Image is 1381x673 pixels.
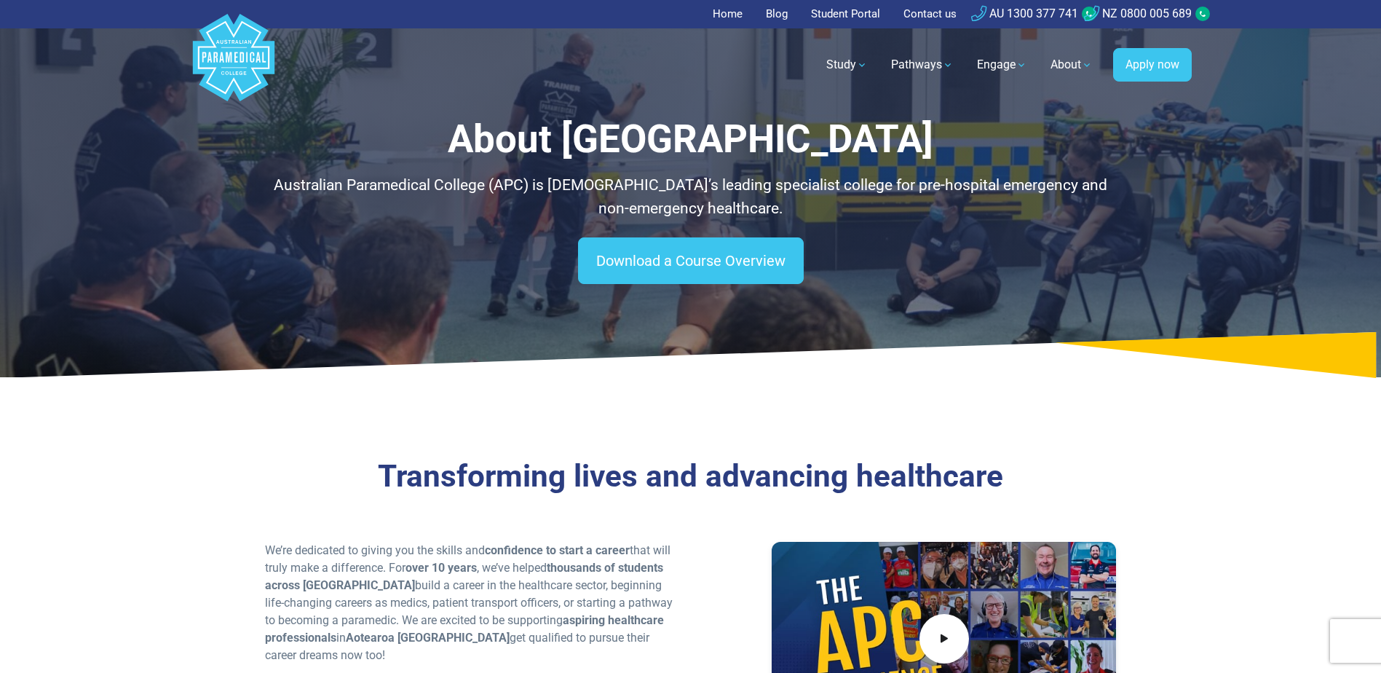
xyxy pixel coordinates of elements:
[405,561,477,575] strong: over 10 years
[265,542,682,664] p: We’re dedicated to giving you the skills and that will truly make a difference. For , we’ve helpe...
[265,174,1117,220] p: Australian Paramedical College (APC) is [DEMOGRAPHIC_DATA]’s leading specialist college for pre-h...
[968,44,1036,85] a: Engage
[265,117,1117,162] h1: About [GEOGRAPHIC_DATA]
[346,631,510,645] strong: Aotearoa [GEOGRAPHIC_DATA]
[1113,48,1192,82] a: Apply now
[578,237,804,284] a: Download a Course Overview
[1084,7,1192,20] a: NZ 0800 005 689
[818,44,877,85] a: Study
[971,7,1078,20] a: AU 1300 377 741
[882,44,962,85] a: Pathways
[1042,44,1101,85] a: About
[190,28,277,102] a: Australian Paramedical College
[485,543,630,557] strong: confidence to start a career
[265,458,1117,495] h3: Transforming lives and advancing healthcare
